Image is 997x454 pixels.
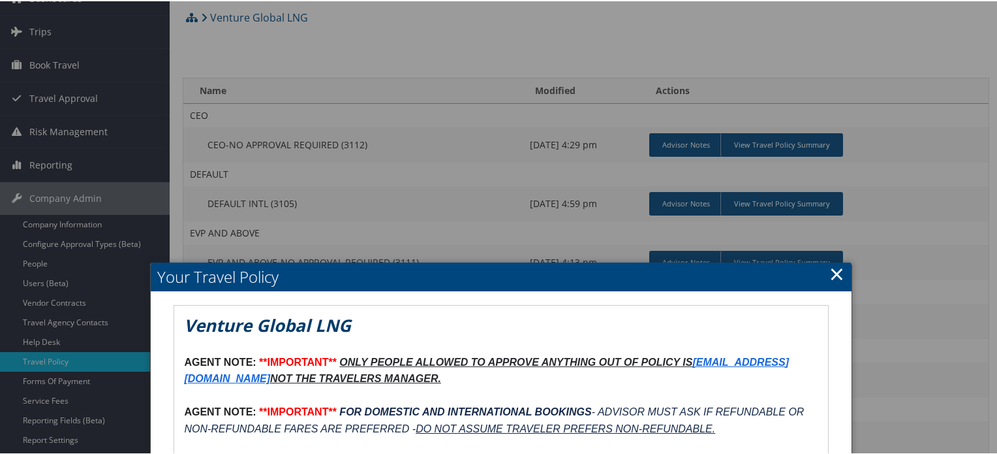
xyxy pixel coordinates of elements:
[184,355,256,366] strong: AGENT NOTE:
[416,422,715,433] u: DO NOT ASSUME TRAVELER PREFERS NON-REFUNDABLE.
[151,261,851,290] h2: Your Travel Policy
[184,405,256,416] strong: AGENT NOTE:
[270,372,441,383] u: NOT THE TRAVELERS MANAGER.
[339,405,591,416] em: FOR DOMESTIC AND INTERNATIONAL BOOKINGS
[184,405,806,433] em: - ADVISOR MUST ASK IF REFUNDABLE OR NON-REFUNDABLE FARES ARE PREFERRED -
[339,355,692,366] u: ONLY PEOPLE ALLOWED TO APPROVE ANYTHING OUT OF POLICY IS
[829,259,844,285] a: Close
[184,312,351,336] em: Venture Global LNG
